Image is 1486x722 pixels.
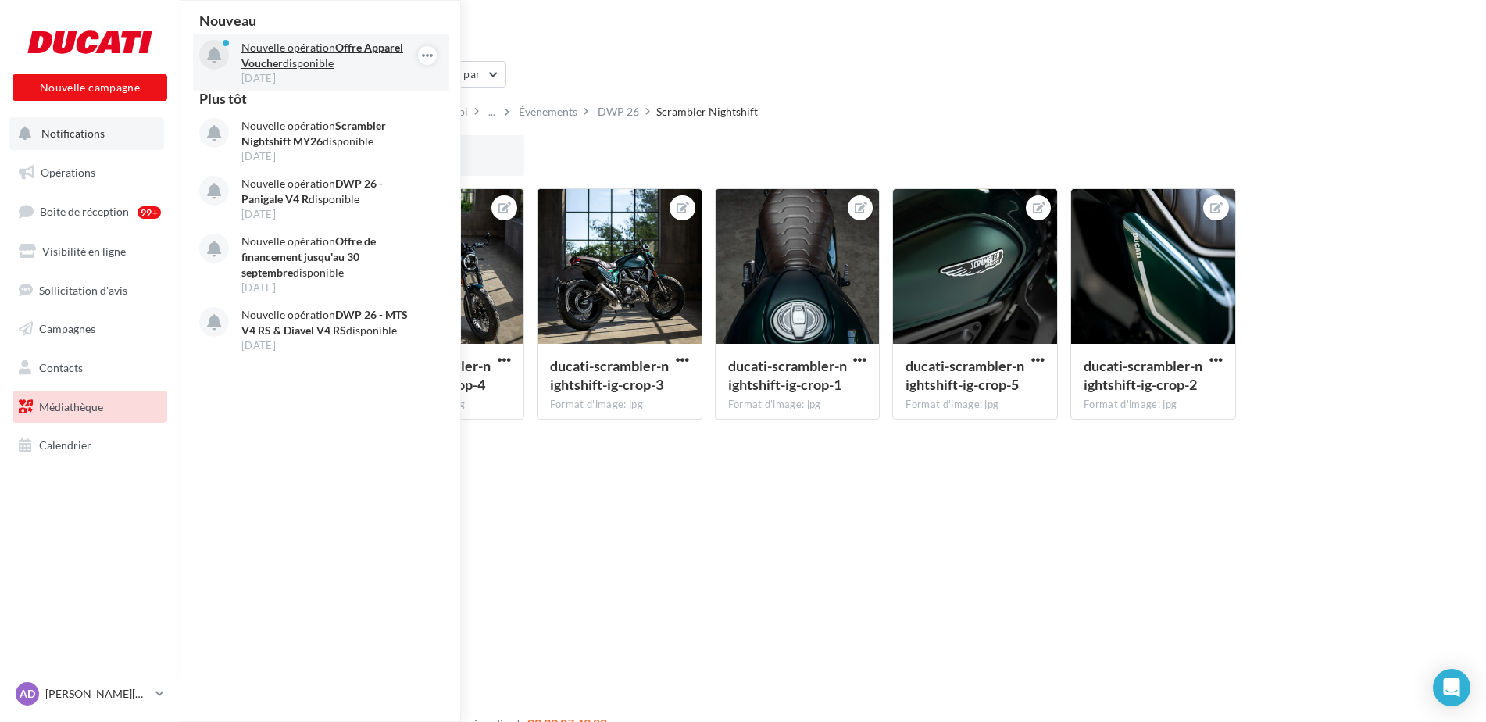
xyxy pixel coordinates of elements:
a: Contacts [9,352,170,384]
span: ducati-scrambler-nightshift-ig-crop-1 [728,357,847,393]
a: Opérations [9,156,170,189]
span: ducati-scrambler-nightshift-ig-crop-3 [550,357,669,393]
div: ... [485,101,498,123]
span: Calendrier [39,438,91,452]
span: Contacts [39,361,83,374]
div: Format d'image: jpg [550,398,689,412]
span: ducati-scrambler-nightshift-ig-crop-2 [1084,357,1202,393]
a: AD [PERSON_NAME][DEMOGRAPHIC_DATA] [13,679,167,709]
div: Format d'image: jpg [1084,398,1223,412]
div: Format d'image: jpg [728,398,867,412]
a: Sollicitation d'avis [9,274,170,307]
a: Médiathèque [9,391,170,424]
span: ducati-scrambler-nightshift-ig-crop-5 [906,357,1024,393]
a: Calendrier [9,429,170,462]
a: Visibilité en ligne [9,235,170,268]
div: Open Intercom Messenger [1433,669,1470,706]
div: Scrambler Nightshift [656,104,758,120]
span: AD [20,686,35,702]
span: Médiathèque [39,400,103,413]
span: Sollicitation d'avis [39,283,127,296]
div: Format d'image: jpg [906,398,1045,412]
button: Nouvelle campagne [13,74,167,101]
p: [PERSON_NAME][DEMOGRAPHIC_DATA] [45,686,149,702]
div: DWP 26 [598,104,639,120]
span: Opérations [41,166,95,179]
div: Événements [519,104,577,120]
a: Campagnes [9,313,170,345]
span: Visibilité en ligne [42,245,126,258]
span: Boîte de réception [40,205,129,218]
span: Notifications [41,127,105,140]
a: Boîte de réception99+ [9,195,170,228]
span: Campagnes [39,322,95,335]
div: 99+ [138,206,161,219]
div: Médiathèque [198,25,1467,48]
button: Notifications [9,117,164,150]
